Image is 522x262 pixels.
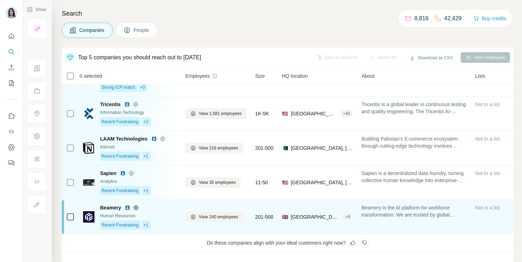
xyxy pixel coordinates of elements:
[100,170,116,177] span: Sapien
[255,144,273,152] span: 201-500
[62,9,513,18] h4: Search
[102,119,138,125] span: Recent Fundraising
[255,72,265,80] span: Size
[143,119,148,125] span: +2
[6,7,17,18] img: Avatar
[78,53,201,62] div: Top 5 companies you should reach out to [DATE]
[361,204,467,218] span: Beamery is the AI platform for workforce transformation: We are trusted by global enterprises to ...
[100,144,177,150] div: Internet
[475,205,500,211] span: Not in a list
[291,144,353,152] span: [GEOGRAPHIC_DATA], [GEOGRAPHIC_DATA]
[444,14,462,23] p: 42,429
[83,108,94,119] img: Logo of Tricentis
[199,214,238,220] span: View 240 employees
[291,179,353,186] span: [GEOGRAPHIC_DATA], [US_STATE]
[414,14,429,23] p: 8,816
[125,205,130,211] img: LinkedIn logo
[6,141,17,154] button: Dashboard
[100,109,177,116] div: Information Technology
[282,110,288,117] span: 🇺🇸
[100,213,177,219] div: Human Resources
[361,101,467,115] span: Tricentis is a global leader in continuous testing and quality engineering. The Tricentis AI-powe...
[100,135,148,142] span: LAAM Technologies
[361,72,375,80] span: About
[6,77,17,89] button: My lists
[361,170,467,184] span: Sapien is a decentralized data foundry, turning collective human knowledge into enterprise-grade ...
[120,170,126,176] img: LinkedIn logo
[6,61,17,74] button: Enrich CSV
[185,72,210,80] span: Employees
[6,125,17,138] button: Use Surfe API
[361,135,467,149] span: Building Pakistan's E-commerce ecosystem through cutting-edge technology involves leveraging the ...
[475,170,500,176] span: Not in a list
[124,102,130,107] img: LinkedIn logo
[100,101,121,108] span: Tricentis
[143,222,148,228] span: +1
[475,102,500,107] span: Not in a list
[102,84,135,91] span: Strong ICP match
[143,153,148,159] span: +1
[6,45,17,58] button: Search
[185,177,241,188] button: View 35 employees
[102,222,138,228] span: Recent Fundraising
[100,178,177,185] div: Analytics
[282,179,288,186] span: 🇺🇸
[282,213,288,220] span: 🇬🇧
[134,27,150,34] span: People
[475,136,500,142] span: Not in a list
[151,136,157,142] img: LinkedIn logo
[473,13,506,23] button: Buy credits
[100,204,121,211] span: Beamery
[475,72,485,80] span: Lists
[185,108,247,119] button: View 1,581 employees
[102,153,138,159] span: Recent Fundraising
[102,187,138,194] span: Recent Fundraising
[83,142,94,154] img: Logo of LAAM Technologies
[6,30,17,43] button: Quick start
[140,84,145,91] span: +3
[291,213,339,220] span: [GEOGRAPHIC_DATA], [GEOGRAPHIC_DATA], [GEOGRAPHIC_DATA]
[80,72,102,80] span: 0 selected
[199,145,238,151] span: View 216 employees
[79,27,105,34] span: Companies
[22,4,51,15] button: Show
[404,53,457,63] button: Download as CSV
[282,144,288,152] span: 🇵🇰
[255,110,269,117] span: 1K-5K
[255,179,268,186] span: 11-50
[340,110,353,117] div: + 40
[185,212,243,222] button: View 240 employees
[83,179,94,186] img: Logo of Sapien
[342,214,353,220] div: + 9
[291,110,337,117] span: [GEOGRAPHIC_DATA], [US_STATE]
[6,110,17,122] button: Use Surfe on LinkedIn
[62,234,513,252] div: Do these companies align with your ideal customers right now?
[143,187,148,194] span: +1
[83,211,94,223] img: Logo of Beamery
[6,157,17,169] button: Feedback
[199,179,236,186] span: View 35 employees
[282,72,308,80] span: HQ location
[199,110,242,117] span: View 1,581 employees
[255,213,273,220] span: 201-500
[185,143,243,153] button: View 216 employees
